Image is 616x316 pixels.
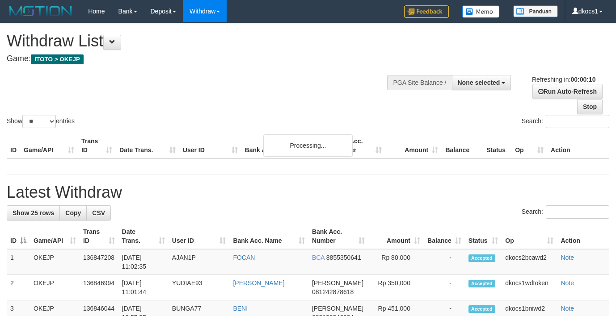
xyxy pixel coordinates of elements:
a: Stop [577,99,603,114]
th: ID: activate to sort column descending [7,224,30,249]
td: 136847208 [80,249,118,275]
label: Search: [522,115,609,128]
span: [PERSON_NAME] [312,279,363,287]
th: Bank Acc. Number [329,133,385,158]
th: Date Trans. [116,133,179,158]
label: Show entries [7,115,75,128]
a: CSV [86,205,111,220]
th: Op [511,133,547,158]
span: Copy 081242878618 to clipboard [312,288,354,295]
th: Game/API [20,133,78,158]
th: ID [7,133,20,158]
td: AJAN1P [169,249,230,275]
td: dkocs2bcawd2 [502,249,557,275]
img: MOTION_logo.png [7,4,75,18]
td: OKEJP [30,275,80,300]
div: PGA Site Balance / [387,75,451,90]
a: [PERSON_NAME] [233,279,284,287]
input: Search: [546,205,609,219]
th: Bank Acc. Name: activate to sort column ascending [229,224,308,249]
h4: Game: [7,54,402,63]
th: Status [483,133,511,158]
td: 2 [7,275,30,300]
th: Balance [442,133,483,158]
span: BCA [312,254,325,261]
td: - [424,275,465,300]
td: 1 [7,249,30,275]
h1: Withdraw List [7,32,402,50]
span: [PERSON_NAME] [312,305,363,312]
th: Action [547,133,609,158]
a: Copy [59,205,87,220]
th: Op: activate to sort column ascending [502,224,557,249]
span: Copy [65,209,81,216]
th: Trans ID: activate to sort column ascending [80,224,118,249]
span: None selected [458,79,500,86]
a: Note [561,305,574,312]
span: Accepted [468,305,495,313]
td: YUDIAE93 [169,275,230,300]
td: [DATE] 11:02:35 [118,249,169,275]
h1: Latest Withdraw [7,183,609,201]
th: Bank Acc. Name [241,133,329,158]
select: Showentries [22,115,56,128]
td: [DATE] 11:01:44 [118,275,169,300]
a: Show 25 rows [7,205,60,220]
span: ITOTO > OKEJP [31,54,84,64]
th: Game/API: activate to sort column ascending [30,224,80,249]
a: FOCAN [233,254,255,261]
span: Refreshing in: [532,76,595,83]
img: panduan.png [513,5,558,17]
img: Feedback.jpg [404,5,449,18]
button: None selected [452,75,511,90]
a: Note [561,279,574,287]
td: - [424,249,465,275]
th: Amount [385,133,442,158]
label: Search: [522,205,609,219]
span: Accepted [468,254,495,262]
th: Trans ID [78,133,116,158]
img: Button%20Memo.svg [462,5,500,18]
td: OKEJP [30,249,80,275]
td: dkocs1wdtoken [502,275,557,300]
a: Run Auto-Refresh [532,84,603,99]
th: User ID [179,133,241,158]
span: Copy 8855350641 to clipboard [326,254,361,261]
span: CSV [92,209,105,216]
th: Balance: activate to sort column ascending [424,224,465,249]
th: Date Trans.: activate to sort column ascending [118,224,169,249]
div: Processing... [263,134,353,157]
th: User ID: activate to sort column ascending [169,224,230,249]
th: Bank Acc. Number: activate to sort column ascending [308,224,368,249]
th: Status: activate to sort column ascending [465,224,502,249]
input: Search: [546,115,609,128]
span: Show 25 rows [13,209,54,216]
a: BENI [233,305,248,312]
span: Accepted [468,280,495,287]
strong: 00:00:10 [570,76,595,83]
th: Action [557,224,609,249]
th: Amount: activate to sort column ascending [368,224,424,249]
td: 136846994 [80,275,118,300]
td: Rp 80,000 [368,249,424,275]
a: Note [561,254,574,261]
td: Rp 350,000 [368,275,424,300]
